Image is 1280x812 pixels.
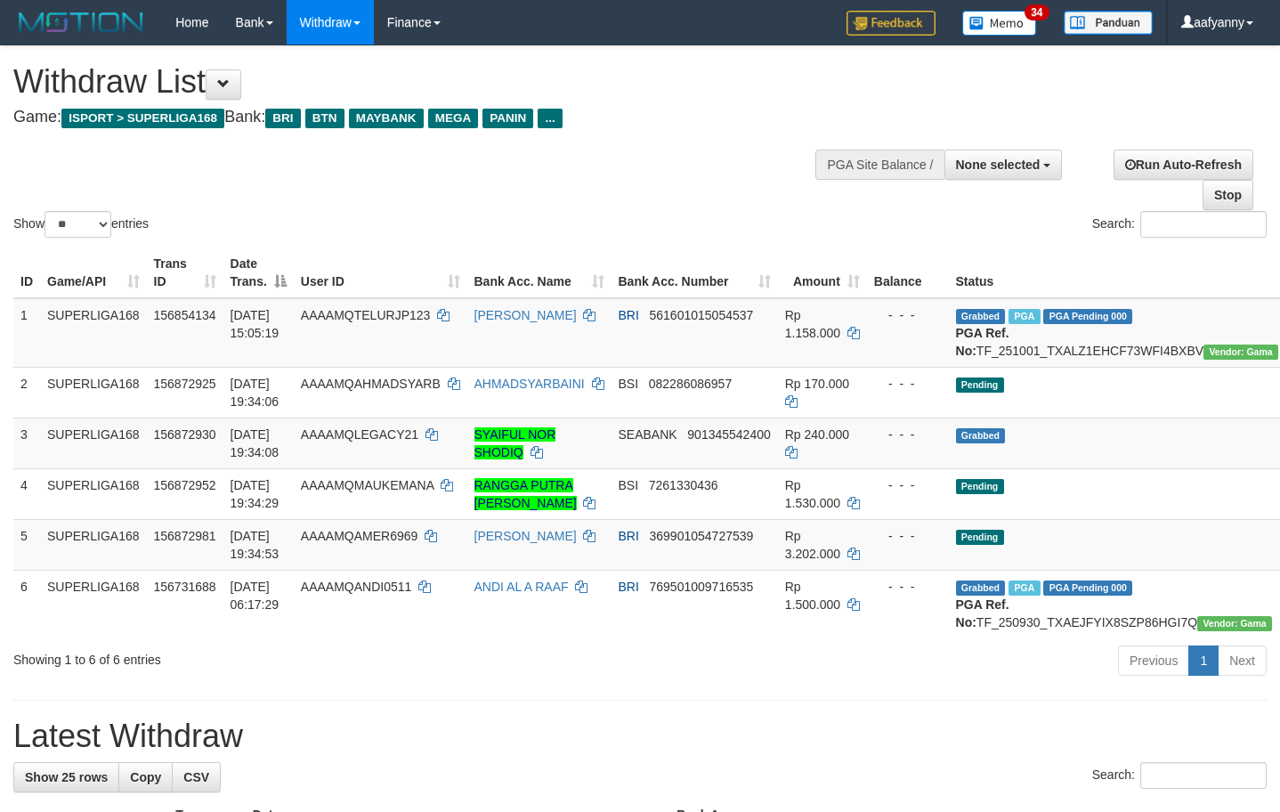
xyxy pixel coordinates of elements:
[874,306,942,324] div: - - -
[40,519,147,570] td: SUPERLIGA168
[956,378,1004,393] span: Pending
[13,9,149,36] img: MOTION_logo.png
[956,428,1006,443] span: Grabbed
[40,248,147,298] th: Game/API: activate to sort column ascending
[619,377,639,391] span: BSI
[785,478,840,510] span: Rp 1.530.000
[474,308,577,322] a: [PERSON_NAME]
[619,478,639,492] span: BSI
[785,580,840,612] span: Rp 1.500.000
[231,308,279,340] span: [DATE] 15:05:19
[13,211,149,238] label: Show entries
[301,427,418,442] span: AAAAMQLEGACY21
[13,762,119,792] a: Show 25 rows
[13,298,40,368] td: 1
[649,478,718,492] span: Copy 7261330436 to clipboard
[474,478,577,510] a: RANGGA PUTRA [PERSON_NAME]
[118,762,173,792] a: Copy
[294,248,467,298] th: User ID: activate to sort column ascending
[265,109,300,128] span: BRI
[223,248,294,298] th: Date Trans.: activate to sort column descending
[956,581,1006,596] span: Grabbed
[301,478,433,492] span: AAAAMQMAUKEMANA
[301,529,418,543] span: AAAAMQAMER6969
[13,367,40,418] td: 2
[1203,180,1253,210] a: Stop
[867,248,949,298] th: Balance
[956,530,1004,545] span: Pending
[1188,646,1219,676] a: 1
[874,375,942,393] div: - - -
[1064,11,1153,35] img: panduan.png
[619,427,677,442] span: SEABANK
[619,308,639,322] span: BRI
[147,248,223,298] th: Trans ID: activate to sort column ascending
[40,468,147,519] td: SUPERLIGA168
[612,248,778,298] th: Bank Acc. Number: activate to sort column ascending
[13,570,40,638] td: 6
[1043,309,1132,324] span: PGA Pending
[13,109,836,126] h4: Game: Bank:
[1009,581,1040,596] span: Marked by aafromsomean
[1114,150,1253,180] a: Run Auto-Refresh
[962,11,1037,36] img: Button%20Memo.svg
[231,427,279,459] span: [DATE] 19:34:08
[231,580,279,612] span: [DATE] 06:17:29
[474,580,569,594] a: ANDI AL A RAAF
[944,150,1063,180] button: None selected
[13,418,40,468] td: 3
[956,479,1004,494] span: Pending
[538,109,562,128] span: ...
[1092,211,1267,238] label: Search:
[785,529,840,561] span: Rp 3.202.000
[1218,646,1267,676] a: Next
[1140,211,1267,238] input: Search:
[154,427,216,442] span: 156872930
[874,426,942,443] div: - - -
[619,580,639,594] span: BRI
[231,529,279,561] span: [DATE] 19:34:53
[13,719,1267,754] h1: Latest Withdraw
[474,377,585,391] a: AHMADSYARBAINI
[1025,4,1049,20] span: 34
[61,109,224,128] span: ISPORT > SUPERLIGA168
[40,418,147,468] td: SUPERLIGA168
[130,770,161,784] span: Copy
[467,248,612,298] th: Bank Acc. Name: activate to sort column ascending
[956,158,1041,172] span: None selected
[1009,309,1040,324] span: Marked by aafsengchandara
[154,478,216,492] span: 156872952
[301,377,441,391] span: AAAAMQAHMADSYARB
[1203,345,1278,360] span: Vendor URL: https://trx31.1velocity.biz
[815,150,944,180] div: PGA Site Balance /
[13,468,40,519] td: 4
[154,529,216,543] span: 156872981
[874,578,942,596] div: - - -
[778,248,867,298] th: Amount: activate to sort column ascending
[172,762,221,792] a: CSV
[1140,762,1267,789] input: Search:
[847,11,936,36] img: Feedback.jpg
[301,308,431,322] span: AAAAMQTELURJP123
[13,644,520,669] div: Showing 1 to 6 of 6 entries
[874,527,942,545] div: - - -
[301,580,412,594] span: AAAAMQANDI0511
[13,248,40,298] th: ID
[474,427,556,459] a: SYAIFUL NOR SHODIQ
[45,211,111,238] select: Showentries
[650,308,754,322] span: Copy 561601015054537 to clipboard
[40,298,147,368] td: SUPERLIGA168
[154,377,216,391] span: 156872925
[956,309,1006,324] span: Grabbed
[785,308,840,340] span: Rp 1.158.000
[650,580,754,594] span: Copy 769501009716535 to clipboard
[231,478,279,510] span: [DATE] 19:34:29
[25,770,108,784] span: Show 25 rows
[40,367,147,418] td: SUPERLIGA168
[154,580,216,594] span: 156731688
[956,597,1009,629] b: PGA Ref. No:
[785,377,849,391] span: Rp 170.000
[482,109,533,128] span: PANIN
[428,109,479,128] span: MEGA
[305,109,344,128] span: BTN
